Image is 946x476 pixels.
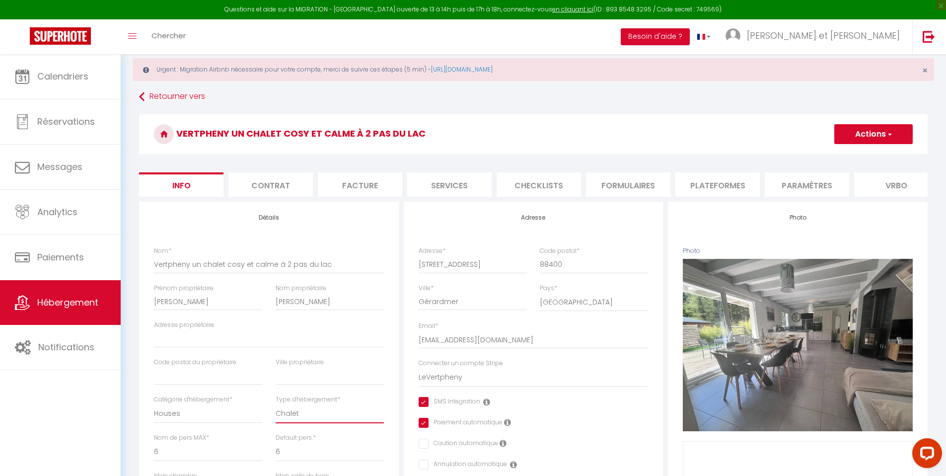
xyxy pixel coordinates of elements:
label: Nom de pers MAX [154,433,209,443]
button: Actions [834,124,913,144]
button: Supprimer [774,338,821,353]
span: Notifications [38,341,94,353]
h4: Adresse [419,214,649,221]
span: Réservations [37,115,95,128]
img: logout [923,30,935,43]
span: Chercher [151,30,186,41]
label: Photo [683,246,700,256]
a: [URL][DOMAIN_NAME] [431,65,493,74]
label: Ville [419,284,434,293]
label: Ville propriétaire [276,358,324,367]
label: Adresse [419,246,445,256]
li: Checklists [497,172,581,197]
a: en cliquant ici [552,5,593,13]
li: Vrbo [854,172,939,197]
span: Paiements [37,251,84,263]
label: Code postal [540,246,580,256]
span: Analytics [37,206,77,218]
a: Chercher [144,19,193,54]
div: Urgent : Migration Airbnb nécessaire pour votre compte, merci de suivre ces étapes (5 min) - [133,58,934,81]
img: ... [726,28,740,43]
span: Messages [37,160,82,173]
label: Nom propriétaire [276,284,326,293]
li: Facture [318,172,402,197]
li: Info [139,172,223,197]
label: Email [419,321,438,331]
label: Pays [540,284,557,293]
li: Paramètres [765,172,849,197]
label: Caution automatique [429,439,498,450]
a: Retourner vers [139,88,928,106]
span: Hébergement [37,296,98,309]
h4: Détails [154,214,384,221]
li: Contrat [228,172,313,197]
h3: Vertpheny un chalet cosy et calme à 2 pas du lac [139,114,928,154]
label: Type d'hébergement [276,395,340,404]
label: Default pers. [276,433,316,443]
img: Super Booking [30,27,91,45]
label: Prénom propriétaire [154,284,214,293]
iframe: LiveChat chat widget [904,434,946,476]
label: Connecter un compte Stripe [419,359,503,368]
li: Plateformes [675,172,760,197]
span: × [922,64,928,77]
span: Calendriers [37,70,88,82]
label: Code postal du propriétaire [154,358,236,367]
button: Close [922,66,928,75]
label: Nom [154,246,171,256]
li: Formulaires [586,172,670,197]
label: Paiement automatique [429,418,503,429]
li: Services [407,172,492,197]
h4: Photo [683,214,913,221]
label: Adresse propriétaire [154,320,214,330]
span: [PERSON_NAME] et [PERSON_NAME] [747,29,900,42]
button: Besoin d'aide ? [621,28,690,45]
a: ... [PERSON_NAME] et [PERSON_NAME] [718,19,912,54]
label: Catégorie d'hébergement [154,395,232,404]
